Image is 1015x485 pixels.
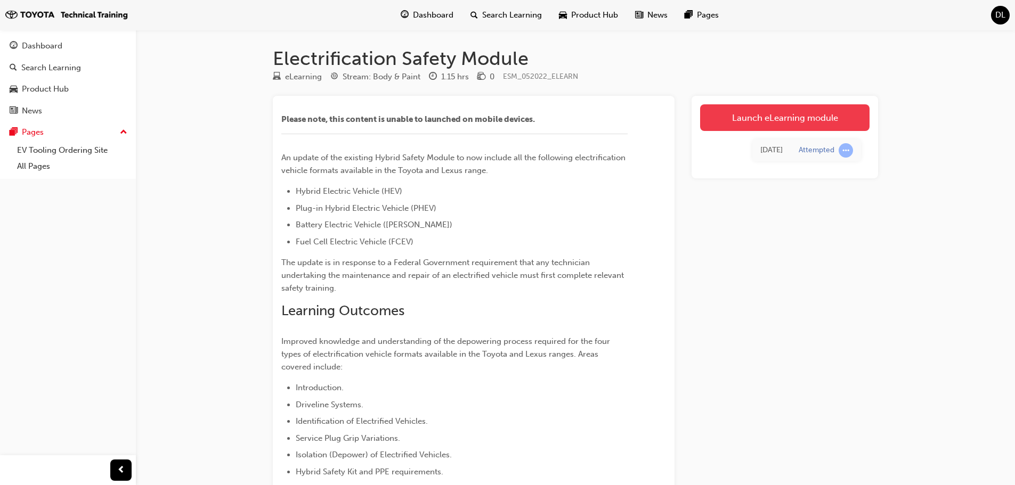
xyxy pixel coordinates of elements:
span: news-icon [10,106,18,116]
div: Stream: Body & Paint [343,71,420,83]
span: Dashboard [413,9,453,21]
span: search-icon [470,9,478,22]
a: Product Hub [4,79,132,99]
div: Duration [429,70,469,84]
button: DashboardSearch LearningProduct HubNews [4,34,132,122]
div: Attempted [799,145,834,155]
button: Pages [4,122,132,142]
span: money-icon [477,72,485,82]
span: guage-icon [401,9,409,22]
div: Dashboard [22,40,62,52]
span: Service Plug Grip Variations. [296,433,400,443]
a: Dashboard [4,36,132,56]
button: DL [991,6,1010,24]
span: Identification of Electrified Vehicles. [296,416,428,426]
span: Hybrid Safety Kit and PPE requirements. [296,467,443,476]
span: search-icon [10,63,17,73]
a: news-iconNews [627,4,676,26]
a: Launch eLearning module [700,104,870,131]
span: Improved knowledge and understanding of the depowering process required for the four types of ele... [281,336,612,372]
span: news-icon [635,9,643,22]
div: eLearning [285,71,322,83]
span: Plug-in Hybrid Electric Vehicle (PHEV) [296,203,436,213]
span: Fuel Cell Electric Vehicle (FCEV) [296,237,413,246]
div: Tue Sep 23 2025 12:32:30 GMT+0930 (Australian Central Standard Time) [760,144,783,157]
span: learningResourceType_ELEARNING-icon [273,72,281,82]
span: Driveline Systems. [296,400,363,409]
span: DL [995,9,1005,21]
img: tt [5,10,128,21]
span: prev-icon [117,464,125,477]
a: Search Learning [4,58,132,78]
div: Price [477,70,494,84]
div: Search Learning [21,62,81,74]
span: target-icon [330,72,338,82]
span: pages-icon [685,9,693,22]
span: Search Learning [482,9,542,21]
span: Introduction. [296,383,344,392]
span: An update of the existing Hybrid Safety Module to now include all the following electrification v... [281,153,628,175]
span: The update is in response to a Federal Government requirement that any technician undertaking the... [281,258,626,293]
span: Learning resource code [503,72,578,81]
a: car-iconProduct Hub [550,4,627,26]
span: Pages [697,9,719,21]
span: car-icon [559,9,567,22]
a: search-iconSearch Learning [462,4,550,26]
span: Battery Electric Vehicle ([PERSON_NAME]) [296,220,452,229]
div: Type [273,70,322,84]
span: News [647,9,668,21]
a: pages-iconPages [676,4,727,26]
div: Pages [22,126,44,138]
span: car-icon [10,85,18,94]
div: News [22,105,42,117]
span: Please note, this content is unable to launched on mobile devices. [281,114,535,124]
span: clock-icon [429,72,437,82]
a: EV Tooling Ordering Site [13,142,132,159]
a: guage-iconDashboard [392,4,462,26]
h1: Electrification Safety Module [273,47,878,70]
div: 0 [490,71,494,83]
div: Product Hub [22,83,69,95]
span: guage-icon [10,42,18,51]
span: Product Hub [571,9,618,21]
span: pages-icon [10,128,18,137]
a: All Pages [13,158,132,175]
span: Learning Outcomes [281,302,404,319]
span: up-icon [120,126,127,139]
span: Isolation (Depower) of Electrified Vehicles. [296,450,452,459]
span: Hybrid Electric Vehicle (HEV) [296,186,402,196]
div: 1.15 hrs [441,71,469,83]
div: Stream [330,70,420,84]
a: News [4,101,132,121]
span: learningRecordVerb_ATTEMPT-icon [839,143,853,158]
